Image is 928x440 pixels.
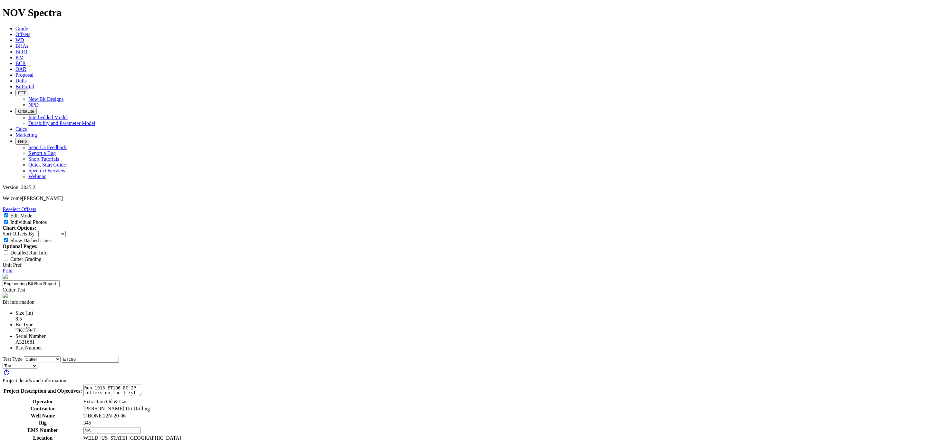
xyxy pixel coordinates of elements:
[28,156,59,162] a: Short Tutorials
[15,328,925,333] div: TKC59-T1
[15,84,34,89] a: BitPortal
[15,345,925,351] div: Part Number
[3,406,82,412] th: Contractor
[3,225,36,231] strong: Chart Options:
[3,185,925,190] div: Version: 2025.2
[28,168,65,173] a: Spectra Overview
[3,268,13,273] a: Print
[3,274,925,299] report-header: 'Engineering Bit Run Report'
[3,356,23,362] label: Test Type
[83,413,181,419] td: T-BONE 22N-20-06
[15,90,28,96] button: FTT
[3,427,82,434] th: EMS Number
[3,398,82,405] th: Operator
[15,316,925,322] div: 8.5
[3,7,925,19] h1: NOV Spectra
[28,115,68,120] a: Interbedded Model
[15,49,27,54] a: BitIQ
[15,72,34,78] a: Proposal
[15,66,26,72] a: OAR
[83,398,181,405] td: Extraction Oil & Gas
[15,32,30,37] a: Offsets
[3,287,925,293] div: Cutter Test
[3,299,925,305] div: Bit information
[3,413,82,419] th: Well Name
[3,196,925,201] p: Welcome
[83,420,181,426] td: 345
[28,102,39,108] a: NPD
[18,91,26,95] span: FTT
[15,322,925,328] div: Bit Type
[3,206,36,212] a: Reselect Offsets
[3,293,8,298] img: spectra-logo.8771a380.png
[15,108,37,115] button: OrbitLite
[15,78,27,83] a: Dulls
[3,274,8,279] img: NOV_WT_RH_Logo_Vert_RGB_F.d63d51a4.png
[10,238,52,243] label: Show Dashed Lines
[10,256,41,262] label: Cutter Grading
[3,244,38,249] strong: Optional Pages:
[10,219,47,225] label: Individual Photos
[15,26,28,31] a: Guide
[3,231,34,236] label: Sort Offsets By
[15,310,925,316] div: Size (in)
[28,96,63,102] a: New Bit Designs
[15,138,29,145] button: Help
[28,145,67,150] a: Send Us Feedback
[15,333,925,339] div: Serial Number
[15,61,26,66] a: BCR
[3,384,82,398] th: Project Description and Objectives:
[10,213,32,218] label: Edit Mode
[18,109,34,114] span: OrbitLite
[28,150,56,156] a: Report a Bug
[15,37,24,43] a: WD
[15,43,28,49] a: BHAs
[18,139,27,144] span: Help
[3,262,22,268] a: Unit Pref
[3,280,60,287] input: Click to edit report title
[28,162,66,167] a: Quick Start Guide
[15,55,24,60] a: KM
[28,120,95,126] a: Durability and Parameter Model
[15,126,27,132] a: Calcs
[15,132,37,138] a: Marketing
[22,196,63,201] span: [PERSON_NAME]
[3,369,10,377] span: rotate_right
[15,339,925,345] div: A321681
[83,406,181,412] td: [PERSON_NAME] Uti Drilling
[28,174,46,179] a: Webinar
[3,372,10,378] a: rotate_right
[3,378,925,384] div: Project details and information
[62,356,119,363] input: Comments/Cutter Type
[10,250,48,255] label: Detailed Run Info
[3,420,82,426] th: Rig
